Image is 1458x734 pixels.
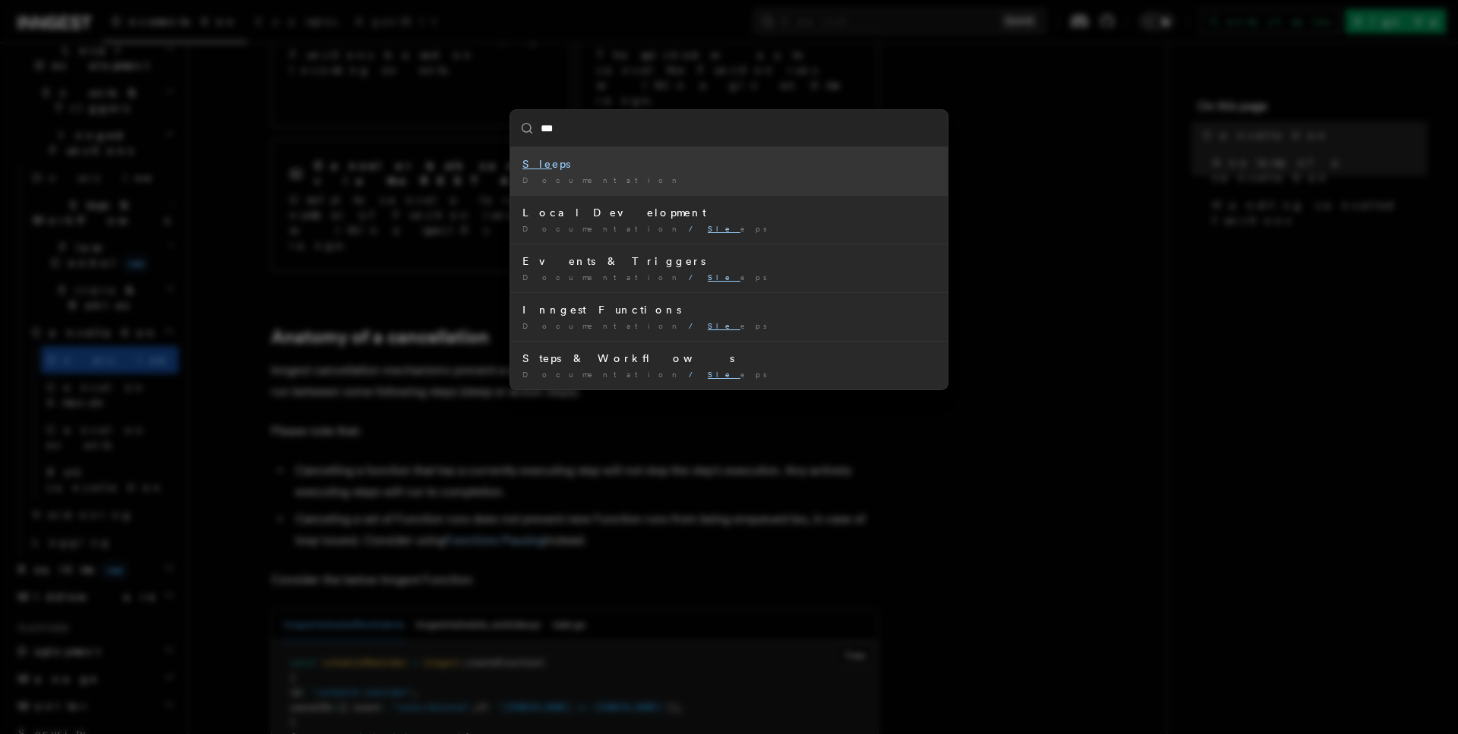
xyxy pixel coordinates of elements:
[522,272,683,282] span: Documentation
[708,370,740,379] mark: Sle
[708,224,776,233] span: eps
[522,158,552,170] mark: Sle
[708,370,776,379] span: eps
[522,351,936,366] div: Steps & Workflows
[522,156,936,172] div: eps
[708,321,740,330] mark: Sle
[522,254,936,269] div: Events & Triggers
[522,302,936,317] div: Inngest Functions
[689,321,702,330] span: /
[522,370,683,379] span: Documentation
[708,224,740,233] mark: Sle
[689,370,702,379] span: /
[708,321,776,330] span: eps
[522,321,683,330] span: Documentation
[522,175,683,184] span: Documentation
[689,272,702,282] span: /
[522,205,936,220] div: Local Development
[689,224,702,233] span: /
[708,272,776,282] span: eps
[708,272,740,282] mark: Sle
[522,224,683,233] span: Documentation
